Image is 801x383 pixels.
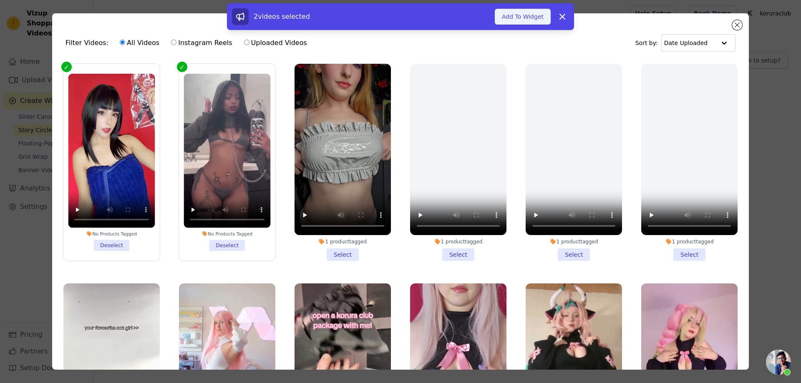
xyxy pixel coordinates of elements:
button: Add To Widget [495,9,551,25]
label: All Videos [119,38,160,48]
div: No Products Tagged [68,231,155,237]
div: Filter Videos: [65,33,312,53]
div: 1 product tagged [410,238,506,245]
label: Instagram Reels [171,38,232,48]
div: 1 product tagged [295,238,391,245]
div: 1 product tagged [641,238,738,245]
a: 开放式聊天 [766,350,791,375]
span: 2 videos selected [254,13,310,20]
div: Sort by: [635,34,736,52]
div: No Products Tagged [184,231,270,237]
div: 1 product tagged [526,238,622,245]
label: Uploaded Videos [244,38,307,48]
